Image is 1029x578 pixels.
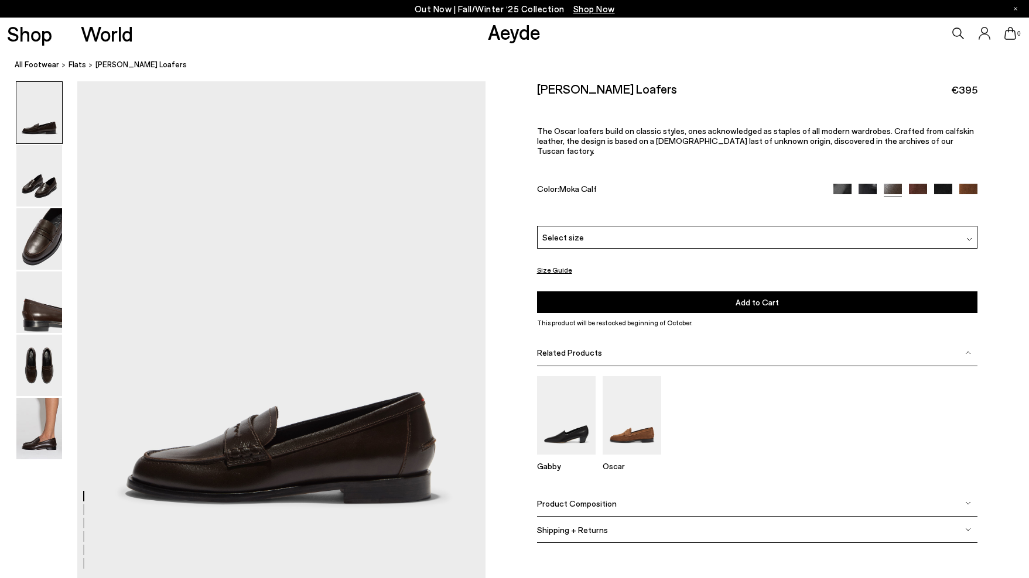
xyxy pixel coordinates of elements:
[559,184,597,194] span: Moka Calf
[965,350,971,356] img: svg%3E
[603,461,661,471] p: Oscar
[16,398,62,459] img: Oscar Leather Loafers - Image 6
[603,376,661,454] img: Oscar Suede Loafers
[1004,27,1016,40] a: 0
[16,335,62,396] img: Oscar Leather Loafers - Image 5
[537,126,974,156] span: The Oscar loafers build on classic styles, ones acknowledged as staples of all modern wardrobes. ...
[488,19,541,44] a: Aeyde
[965,527,971,532] img: svg%3E
[69,60,86,69] span: flats
[16,208,62,270] img: Oscar Leather Loafers - Image 3
[16,145,62,207] img: Oscar Leather Loafers - Image 2
[736,297,779,307] span: Add to Cart
[537,376,596,454] img: Gabby Almond-Toe Loafers
[69,59,86,71] a: flats
[573,4,615,14] span: Navigate to /collections/new-in
[537,525,608,535] span: Shipping + Returns
[7,23,52,44] a: Shop
[537,184,819,197] div: Color:
[16,271,62,333] img: Oscar Leather Loafers - Image 4
[537,263,572,277] button: Size Guide
[537,81,677,96] h2: [PERSON_NAME] Loafers
[951,82,977,97] span: €395
[537,318,978,328] p: This product will be restocked beginning of October.
[1016,30,1022,37] span: 0
[537,498,617,508] span: Product Composition
[603,446,661,471] a: Oscar Suede Loafers Oscar
[965,500,971,506] img: svg%3E
[537,446,596,471] a: Gabby Almond-Toe Loafers Gabby
[16,82,62,143] img: Oscar Leather Loafers - Image 1
[542,231,584,243] span: Select size
[537,348,602,357] span: Related Products
[15,49,1029,81] nav: breadcrumb
[95,59,187,71] span: [PERSON_NAME] Loafers
[966,236,972,242] img: svg%3E
[537,461,596,471] p: Gabby
[81,23,133,44] a: World
[15,59,59,71] a: All Footwear
[537,291,978,313] button: Add to Cart
[415,2,615,16] p: Out Now | Fall/Winter ‘25 Collection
